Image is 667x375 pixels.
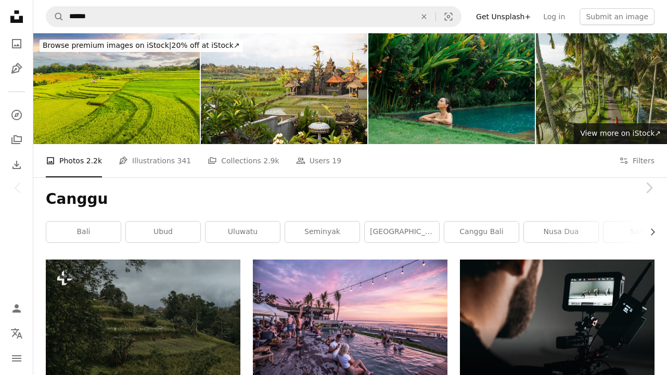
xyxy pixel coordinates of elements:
h1: Canggu [46,190,655,209]
button: Menu [6,348,27,369]
span: 2.9k [263,155,279,166]
span: 19 [332,155,341,166]
a: bali [46,222,121,242]
a: Next [631,138,667,238]
a: Browse premium images on iStock|20% off at iStock↗ [33,33,249,58]
img: Woman swimming in the pool on villa during tropical rain [368,33,535,144]
button: Clear [413,7,435,27]
button: Filters [619,144,655,177]
span: 20% off at iStock ↗ [43,41,240,49]
span: View more on iStock ↗ [580,129,661,137]
span: 341 [177,155,191,166]
a: nusa dua [524,222,598,242]
button: Language [6,323,27,344]
a: Illustrations [6,58,27,79]
img: Great fresh rice terraces with water in the morning. View over fish green to a Hindu temple in th... [201,33,367,144]
a: a lush green hillside covered in lots of trees [46,320,240,329]
a: Explore [6,105,27,125]
a: [GEOGRAPHIC_DATA] [365,222,439,242]
a: uluwatu [206,222,280,242]
a: Log in [537,8,571,25]
button: Submit an image [580,8,655,25]
a: ubud [126,222,200,242]
a: seminyak [285,222,360,242]
button: Visual search [436,7,461,27]
a: Collections 2.9k [208,144,279,177]
a: Photos [6,33,27,54]
button: Search Unsplash [46,7,64,27]
form: Find visuals sitewide [46,6,461,27]
a: Log in / Sign up [6,298,27,319]
a: Collections [6,130,27,150]
a: View more on iStock↗ [574,123,667,144]
a: canggu bali [444,222,519,242]
span: Browse premium images on iStock | [43,41,171,49]
a: people in swimming pool [253,320,447,329]
a: Users 19 [296,144,342,177]
img: Golden Sunrise Over Lush Green Rice Fields in Canggu. [33,33,200,144]
a: Get Unsplash+ [470,8,537,25]
a: Illustrations 341 [119,144,191,177]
